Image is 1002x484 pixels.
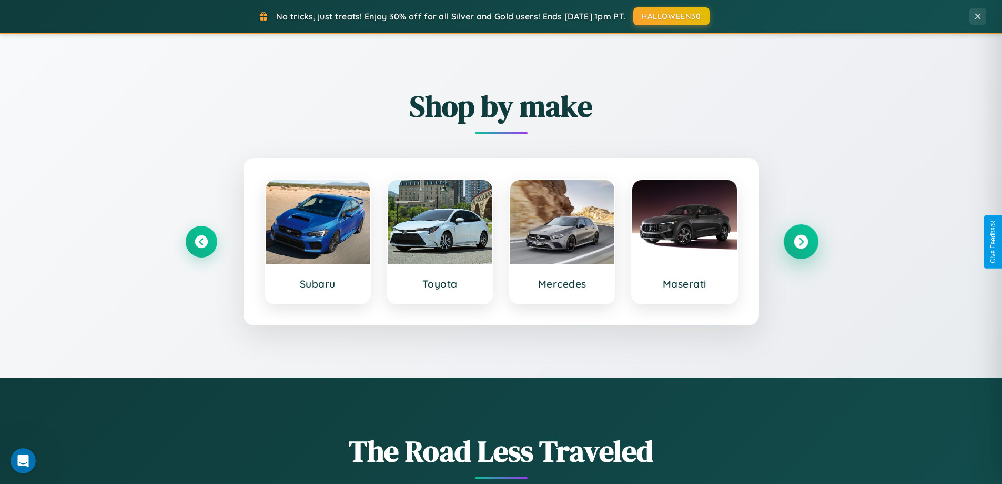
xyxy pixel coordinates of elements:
div: Give Feedback [989,221,997,263]
h3: Subaru [276,278,360,290]
button: HALLOWEEN30 [633,7,710,25]
iframe: Intercom live chat [11,448,36,473]
h3: Mercedes [521,278,604,290]
span: No tricks, just treats! Enjoy 30% off for all Silver and Gold users! Ends [DATE] 1pm PT. [276,11,625,22]
h1: The Road Less Traveled [186,431,817,471]
h3: Toyota [398,278,482,290]
h2: Shop by make [186,86,817,126]
h3: Maserati [643,278,726,290]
